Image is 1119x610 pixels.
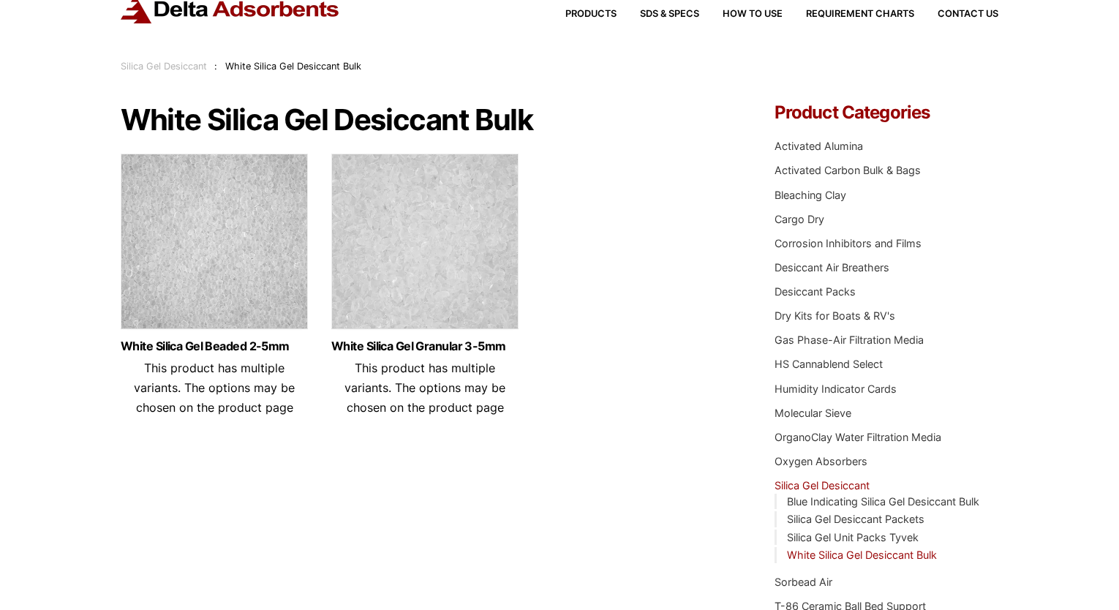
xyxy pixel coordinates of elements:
img: White Beaded Silica Gel [121,154,308,336]
a: Requirement Charts [783,10,914,19]
a: Dry Kits for Boats & RV's [775,309,895,322]
a: Desiccant Packs [775,285,856,298]
a: Contact Us [914,10,998,19]
span: Products [565,10,617,19]
a: How to Use [699,10,783,19]
a: Sorbead Air [775,576,832,588]
a: White Silica Gel Beaded 2-5mm [121,340,308,353]
h1: White Silica Gel Desiccant Bulk [121,104,731,136]
a: HS Cannablend Select [775,358,883,370]
span: White Silica Gel Desiccant Bulk [225,61,361,72]
h4: Product Categories [775,104,998,121]
a: Silica Gel Desiccant Packets [787,513,924,525]
a: White Silica Gel Desiccant Bulk [787,549,937,561]
a: Silica Gel Desiccant [121,61,207,72]
span: : [214,61,217,72]
a: Activated Carbon Bulk & Bags [775,164,921,176]
a: Blue Indicating Silica Gel Desiccant Bulk [787,495,979,508]
a: Desiccant Air Breathers [775,261,889,274]
a: SDS & SPECS [617,10,699,19]
a: Activated Alumina [775,140,863,152]
a: Oxygen Absorbers [775,455,867,467]
a: Cargo Dry [775,213,824,225]
a: Bleaching Clay [775,189,846,201]
a: OrganoClay Water Filtration Media [775,431,941,443]
a: Silica Gel Unit Packs Tyvek [787,531,919,543]
span: This product has multiple variants. The options may be chosen on the product page [344,361,505,415]
span: This product has multiple variants. The options may be chosen on the product page [134,361,295,415]
a: White Silica Gel Granular 3-5mm [331,340,519,353]
a: Corrosion Inhibitors and Films [775,237,922,249]
a: Silica Gel Desiccant [775,479,870,492]
a: Products [542,10,617,19]
a: Molecular Sieve [775,407,851,419]
span: Contact Us [938,10,998,19]
span: Requirement Charts [806,10,914,19]
span: How to Use [723,10,783,19]
a: Humidity Indicator Cards [775,383,897,395]
a: Gas Phase-Air Filtration Media [775,334,924,346]
span: SDS & SPECS [640,10,699,19]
